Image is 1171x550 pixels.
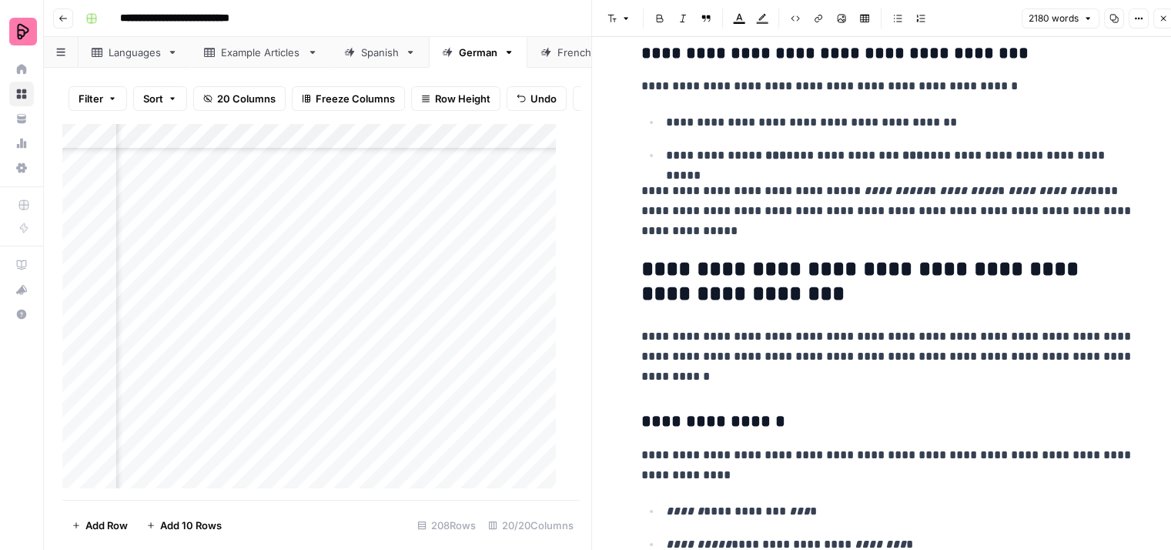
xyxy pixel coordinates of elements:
a: German [429,37,527,68]
div: Languages [109,45,161,60]
a: Spanish [331,37,429,68]
a: Your Data [9,106,34,131]
a: Usage [9,131,34,156]
div: Spanish [361,45,399,60]
button: Help + Support [9,302,34,327]
span: Undo [530,91,557,106]
a: Home [9,57,34,82]
div: 208 Rows [411,513,482,538]
a: Example Articles [191,37,331,68]
div: Example Articles [221,45,301,60]
button: Sort [133,86,187,111]
span: 2180 words [1029,12,1079,25]
a: AirOps Academy [9,253,34,277]
span: Add Row [85,518,128,533]
a: Browse [9,82,34,106]
button: Freeze Columns [292,86,405,111]
a: Languages [79,37,191,68]
span: Row Height [435,91,490,106]
button: Row Height [411,86,500,111]
img: Preply Logo [9,18,37,45]
div: What's new? [10,278,33,301]
a: French [527,37,622,68]
a: Settings [9,156,34,180]
span: Filter [79,91,103,106]
button: 20 Columns [193,86,286,111]
span: Add 10 Rows [160,518,222,533]
div: German [459,45,497,60]
span: Sort [143,91,163,106]
span: 20 Columns [217,91,276,106]
div: 20/20 Columns [482,513,580,538]
button: Add Row [62,513,137,538]
button: What's new? [9,277,34,302]
button: Undo [507,86,567,111]
span: Freeze Columns [316,91,395,106]
button: Workspace: Preply [9,12,34,51]
div: French [557,45,592,60]
button: 2180 words [1022,8,1099,29]
button: Add 10 Rows [137,513,231,538]
button: Filter [69,86,127,111]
